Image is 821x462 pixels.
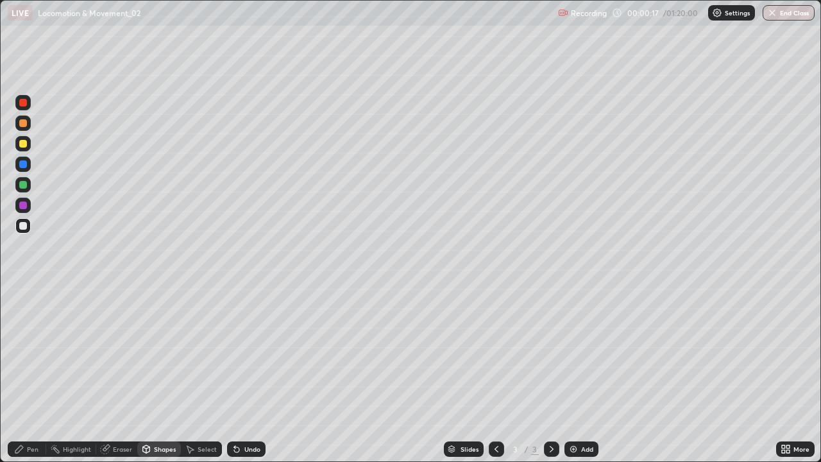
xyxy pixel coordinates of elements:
div: Undo [244,446,260,452]
div: Shapes [154,446,176,452]
div: 3 [531,443,539,455]
button: End Class [763,5,815,21]
div: 3 [509,445,522,453]
div: Eraser [113,446,132,452]
div: Pen [27,446,38,452]
p: Locomotion & Movement_02 [38,8,140,18]
div: / [525,445,529,453]
img: recording.375f2c34.svg [558,8,568,18]
div: Add [581,446,593,452]
p: Settings [725,10,750,16]
img: add-slide-button [568,444,579,454]
p: Recording [571,8,607,18]
div: Slides [461,446,478,452]
div: Highlight [63,446,91,452]
p: LIVE [12,8,29,18]
div: Select [198,446,217,452]
div: More [793,446,809,452]
img: end-class-cross [767,8,777,18]
img: class-settings-icons [712,8,722,18]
